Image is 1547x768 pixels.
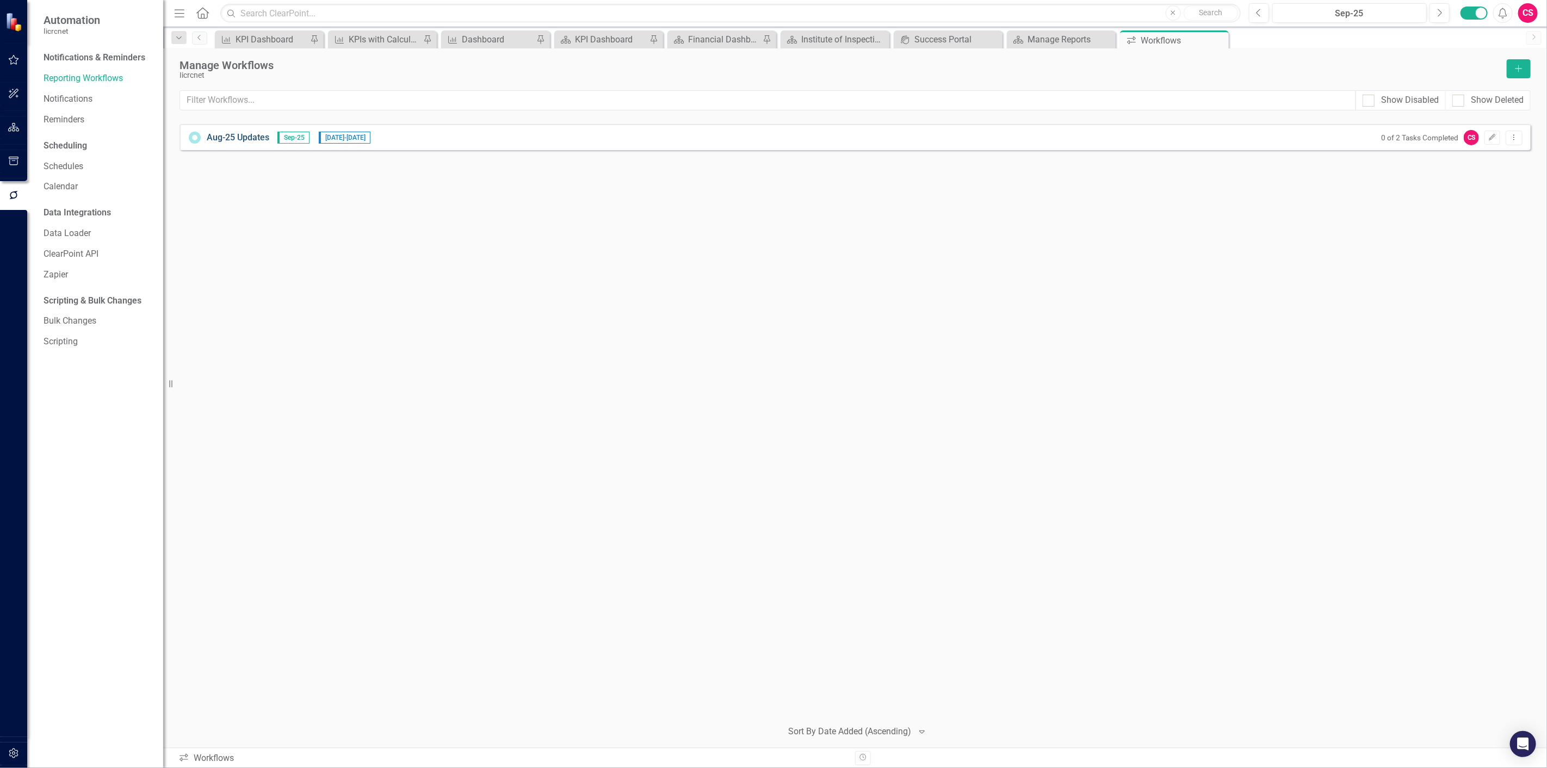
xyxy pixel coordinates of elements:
a: Schedules [44,160,152,173]
div: Iicrcnet [180,71,1501,79]
small: 0 of 2 Tasks Completed [1381,133,1458,142]
div: Institute of Inspection Cleaning & Restoration Certification [801,33,887,46]
a: Scripting [44,336,152,348]
div: Workflows [1141,34,1226,47]
span: Sep-25 [277,132,310,144]
a: Manage Reports [1010,33,1113,46]
button: Sep-25 [1272,3,1427,23]
div: Show Deleted [1471,94,1524,107]
div: KPIs with Calculated fields [349,33,420,46]
input: Filter Workflows... [180,90,1356,110]
div: Open Intercom Messenger [1510,731,1536,757]
div: Sep-25 [1276,7,1423,20]
a: Calendar [44,181,152,193]
div: Notifications & Reminders [44,52,145,64]
div: CS [1464,130,1479,145]
a: Aug-25 Updates [207,132,269,144]
div: Show Disabled [1381,94,1439,107]
a: Success Portal [896,33,1000,46]
a: Financial Dashboard [670,33,760,46]
input: Search ClearPoint... [220,4,1241,23]
a: Reporting Workflows [44,72,152,85]
span: Automation [44,14,100,27]
div: Scheduling [44,140,87,152]
a: Reminders [44,114,152,126]
div: Data Integrations [44,207,111,219]
div: Scripting & Bulk Changes [44,295,141,307]
div: KPI Dashboard [236,33,307,46]
div: Dashboard [462,33,534,46]
div: Manage Reports [1028,33,1113,46]
span: Search [1199,8,1222,17]
a: Data Loader [44,227,152,240]
span: [DATE] - [DATE] [319,132,370,144]
button: CS [1518,3,1538,23]
div: KPI Dashboard [575,33,647,46]
a: Zapier [44,269,152,281]
a: Institute of Inspection Cleaning & Restoration Certification [783,33,887,46]
img: ClearPoint Strategy [5,13,24,32]
button: Search [1184,5,1238,21]
a: KPI Dashboard [218,33,307,46]
a: KPI Dashboard [557,33,647,46]
div: Manage Workflows [180,59,1501,71]
div: Workflows [178,752,847,765]
div: Financial Dashboard [688,33,760,46]
a: Bulk Changes [44,315,152,327]
a: ClearPoint API [44,248,152,261]
small: Iicrcnet [44,27,100,35]
a: Notifications [44,93,152,106]
a: Dashboard [444,33,534,46]
a: KPIs with Calculated fields [331,33,420,46]
div: Success Portal [914,33,1000,46]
